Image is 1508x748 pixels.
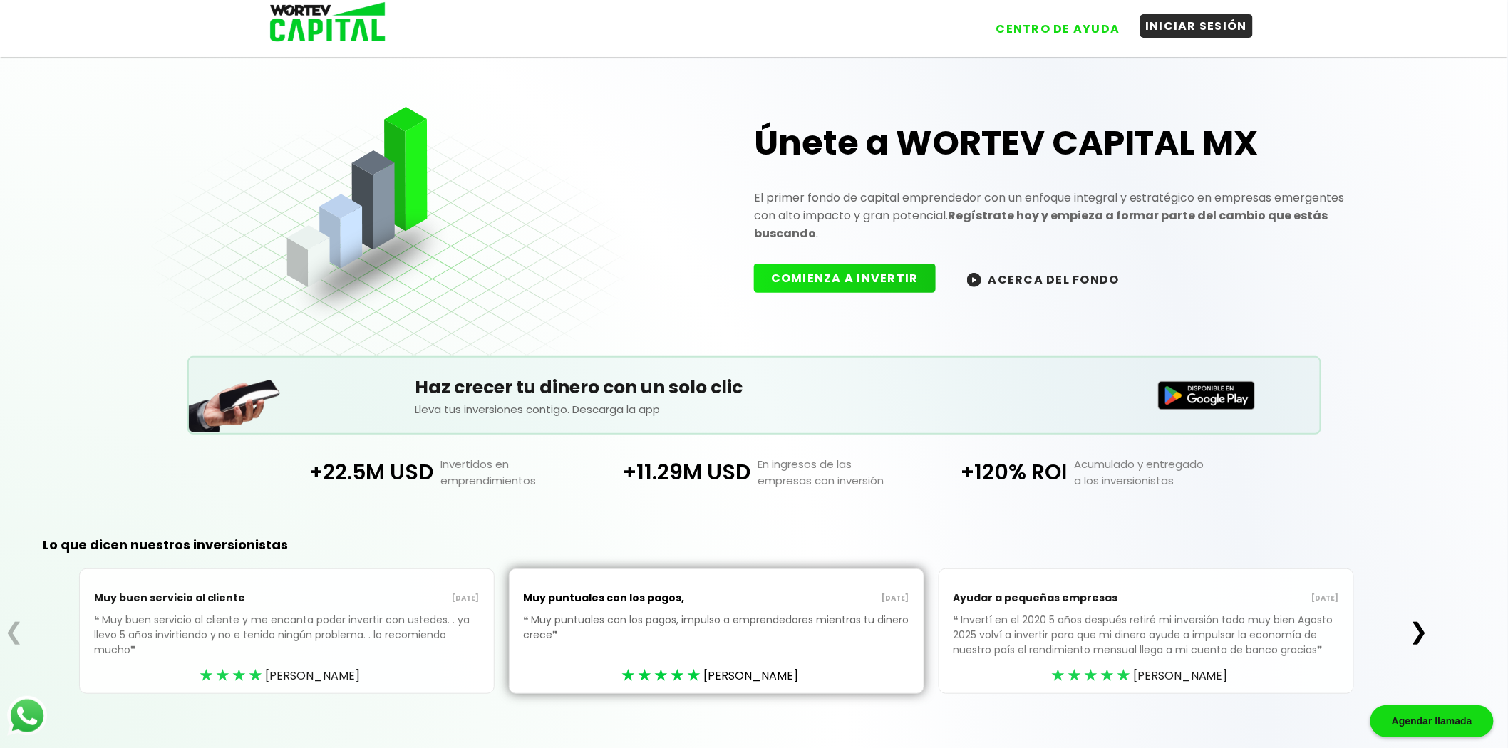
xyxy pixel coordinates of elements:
span: ❝ [94,613,102,627]
button: CENTRO DE AYUDA [991,17,1126,41]
button: COMIENZA A INVERTIR [754,264,936,293]
p: Ayudar a pequeñas empresas [954,583,1147,613]
p: El primer fondo de capital emprendedor con un enfoque integral y estratégico en empresas emergent... [754,189,1357,242]
div: ★★★★★ [621,665,703,686]
a: INICIAR SESIÓN [1126,6,1254,41]
img: logos_whatsapp-icon.242b2217.svg [7,696,47,736]
span: [PERSON_NAME] [266,667,361,685]
p: En ingresos de las empresas con inversión [750,456,912,489]
span: ❝ [954,613,961,627]
div: Agendar llamada [1370,705,1494,737]
img: wortev-capital-acerca-del-fondo [967,273,981,287]
p: Invertidos en emprendimientos [434,456,596,489]
p: Muy buen servicio al cliente [94,583,287,613]
p: Lleva tus inversiones contigo. Descarga la app [415,401,1093,417]
button: ❯ [1405,617,1432,645]
p: [DATE] [716,593,909,604]
span: ❞ [1318,643,1326,657]
p: Invertí en el 2020 5 años después retiré mi inversión todo muy bien Agosto 2025 volví a invertir ... [954,613,1339,679]
div: ★★★★★ [1051,665,1133,686]
p: +11.29M USD [596,456,750,489]
p: Muy buen servicio al cliente y me encanta poder invertir con ustedes. . ya llevo 5 años invirtien... [94,613,480,679]
button: ACERCA DEL FONDO [950,264,1137,294]
a: CENTRO DE AYUDA [976,6,1126,41]
p: +120% ROI [912,456,1067,489]
strong: Regístrate hoy y empieza a formar parte del cambio que estás buscando [754,207,1328,241]
h5: Haz crecer tu dinero con un solo clic [415,374,1093,401]
span: [PERSON_NAME] [703,667,798,685]
span: ❞ [130,643,138,657]
p: [DATE] [286,593,480,604]
p: Acumulado y entregado a los inversionistas [1067,456,1229,489]
p: Muy puntuales con los pagos, impulso a emprendedores mientras tu dinero crece [524,613,909,664]
h1: Únete a WORTEV CAPITAL MX [754,120,1357,166]
img: Teléfono [189,362,282,432]
button: INICIAR SESIÓN [1140,14,1254,38]
p: Muy puntuales con los pagos, [524,583,717,613]
span: ❝ [524,613,532,627]
p: [DATE] [1146,593,1339,604]
img: Disponible en Google Play [1158,381,1255,410]
p: +22.5M USD [279,456,433,489]
span: [PERSON_NAME] [1133,667,1228,685]
span: ❞ [553,628,561,642]
div: ★★★★ [200,665,266,686]
a: COMIENZA A INVERTIR [754,270,950,286]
